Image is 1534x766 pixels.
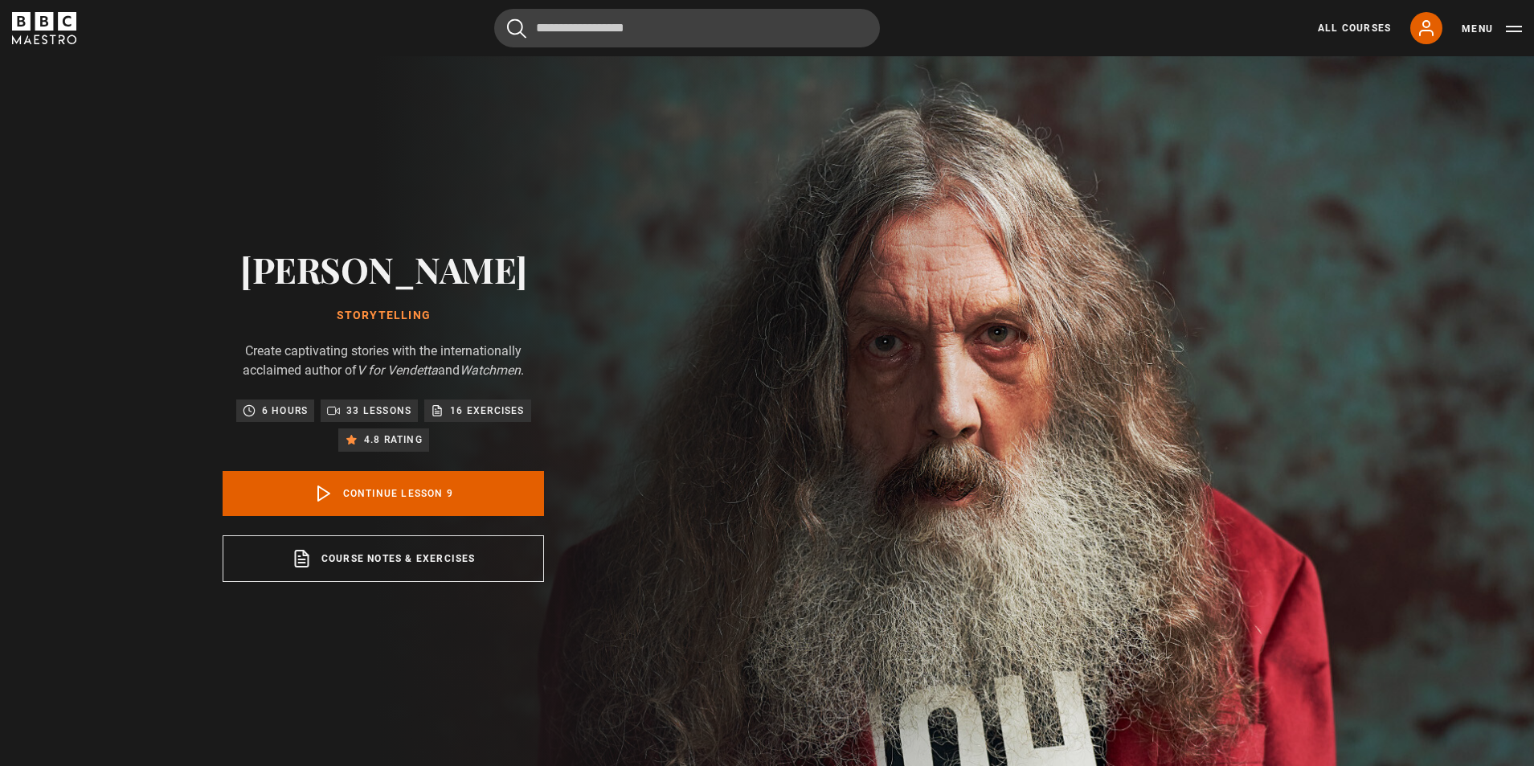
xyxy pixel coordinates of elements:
[223,309,544,322] h1: Storytelling
[262,403,308,419] p: 6 hours
[450,403,524,419] p: 16 exercises
[494,9,880,47] input: Search
[223,248,544,289] h2: [PERSON_NAME]
[223,342,544,380] p: Create captivating stories with the internationally acclaimed author of and .
[357,363,438,378] i: V for Vendetta
[223,535,544,582] a: Course notes & exercises
[346,403,411,419] p: 33 lessons
[507,18,526,39] button: Submit the search query
[12,12,76,44] svg: BBC Maestro
[460,363,521,378] i: Watchmen
[1318,21,1391,35] a: All Courses
[1462,21,1522,37] button: Toggle navigation
[364,432,423,448] p: 4.8 rating
[223,471,544,516] a: Continue lesson 9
